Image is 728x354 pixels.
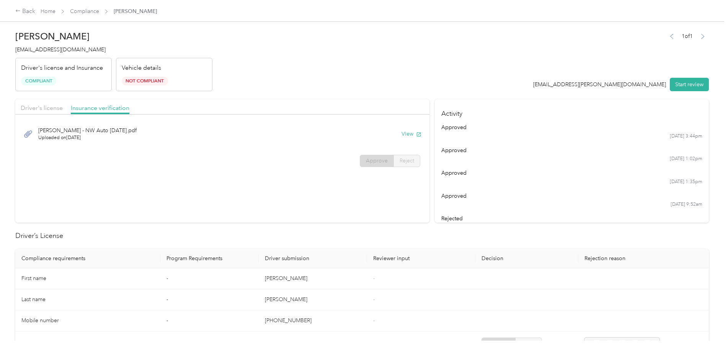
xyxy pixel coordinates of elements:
span: Insurance verification [71,104,129,111]
th: Reviewer input [367,249,475,268]
span: Driver's license [21,104,63,111]
span: - [373,340,375,347]
span: Mobile number [21,317,59,324]
p: Vehicle details [122,64,161,73]
p: Driver's license and Insurance [21,64,103,73]
span: Compliant [21,77,56,85]
span: - [373,296,375,303]
h4: Activity [435,99,709,123]
time: [DATE] 1:02pm [670,156,702,162]
span: Last name [21,296,46,303]
span: Not Compliant [122,77,168,85]
h2: [PERSON_NAME] [15,31,212,42]
a: Home [41,8,55,15]
div: approved [441,123,702,131]
th: Rejection reason [578,249,709,268]
div: approved [441,169,702,177]
td: [PERSON_NAME] [259,268,367,289]
td: [PERSON_NAME] [259,289,367,310]
th: Compliance requirements [15,249,160,268]
td: - [160,310,259,331]
td: First name [15,268,160,289]
div: approved [441,146,702,154]
td: Last name [15,289,160,310]
span: - [373,317,375,324]
time: [DATE] 3:44pm [670,133,702,140]
button: View [402,130,421,138]
span: - [373,275,375,282]
th: Driver submission [259,249,367,268]
h2: Driver’s License [15,231,709,241]
iframe: Everlance-gr Chat Button Frame [685,311,728,354]
span: 1 of 1 [682,32,693,40]
span: [PERSON_NAME] - NW Auto [DATE].pdf [38,126,137,134]
span: Reject [521,340,536,347]
td: Mobile number [15,310,160,331]
div: rejected [441,215,702,223]
div: approved [441,192,702,200]
div: [EMAIL_ADDRESS][PERSON_NAME][DOMAIN_NAME] [533,80,666,88]
span: [PERSON_NAME] [114,7,157,15]
a: Compliance [70,8,99,15]
td: - [160,268,259,289]
td: [PHONE_NUMBER] [259,310,367,331]
span: Approve [366,157,388,164]
th: Program Requirements [160,249,259,268]
span: Approve [488,340,509,347]
button: Start review [670,78,709,91]
div: Back [15,7,35,16]
span: Driver License expiration * [21,340,85,347]
time: [DATE] 1:35pm [670,179,702,185]
span: Uploaded on [DATE] [38,134,137,141]
span: [EMAIL_ADDRESS][DOMAIN_NAME] [15,46,106,53]
time: [DATE] 9:52am [671,201,702,208]
span: Reject [400,157,414,164]
th: Decision [475,249,579,268]
span: First name [21,275,46,282]
td: - [160,289,259,310]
